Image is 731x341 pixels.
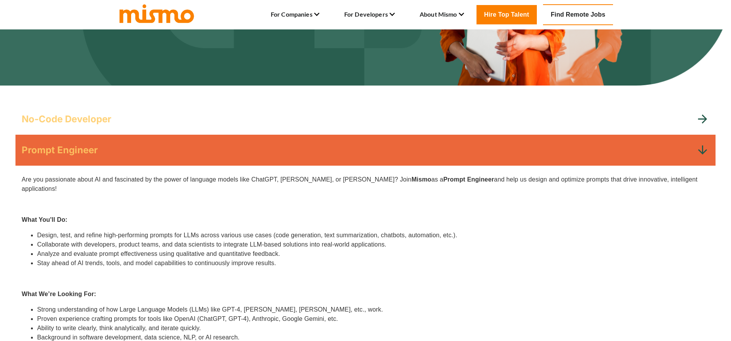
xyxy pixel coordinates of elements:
div: No-Code Developer [15,104,716,135]
li: Stay ahead of AI trends, tools, and model capabilities to continuously improve results. [37,259,709,268]
li: Analyze and evaluate prompt effectiveness using qualitative and quantitative feedback. [37,249,709,259]
div: Prompt Engineer [15,135,716,166]
a: Find Remote Jobs [543,4,613,25]
img: logo [118,3,195,24]
a: Hire Top Talent [477,5,537,24]
li: Strong understanding of how Large Language Models (LLMs) like GPT-4, [PERSON_NAME], [PERSON_NAME]... [37,305,709,314]
li: Proven experience crafting prompts for tools like OpenAI (ChatGPT, GPT-4), Anthropic, Google Gemi... [37,314,709,324]
li: Design, test, and refine high-performing prompts for LLMs across various use cases (code generati... [37,231,709,240]
h5: No-Code Developer [22,113,111,125]
h5: Prompt Engineer [22,144,98,156]
strong: Prompt Engineer [443,176,494,183]
strong: What We’re Looking For: [22,291,96,297]
p: Are you passionate about AI and fascinated by the power of language models like ChatGPT, [PERSON_... [22,175,709,194]
li: About Mismo [420,8,464,21]
li: For Companies [271,8,319,21]
strong: Mismo [412,176,431,183]
li: Ability to write clearly, think analytically, and iterate quickly. [37,324,709,333]
li: Collaborate with developers, product teams, and data scientists to integrate LLM-based solutions ... [37,240,709,249]
li: For Developers [344,8,395,21]
strong: What You'll Do: [22,216,67,223]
